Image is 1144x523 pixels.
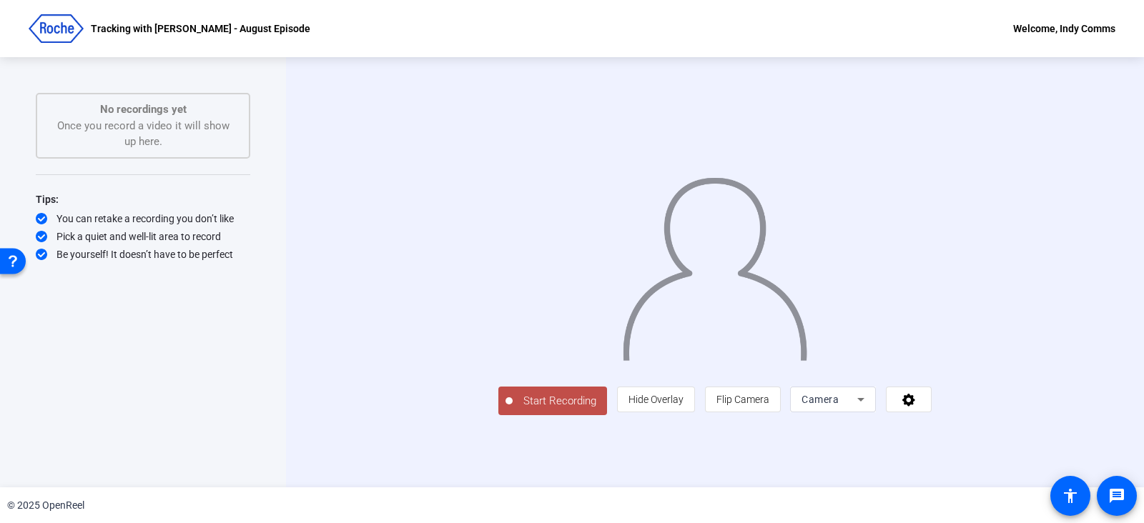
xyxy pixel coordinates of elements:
img: OpenReel logo [29,14,84,43]
div: You can retake a recording you don’t like [36,211,250,226]
div: Welcome, Indy Comms [1013,20,1115,37]
button: Hide Overlay [617,387,695,412]
span: Hide Overlay [628,394,684,405]
div: Be yourself! It doesn’t have to be perfect [36,247,250,261]
div: © 2025 OpenReel [7,498,84,513]
button: Start Recording [498,387,607,415]
img: overlay [621,166,809,361]
span: Flip Camera [716,394,769,405]
div: Tips: [36,191,250,208]
button: Flip Camera [705,387,781,412]
span: Camera [802,394,839,405]
mat-icon: accessibility [1062,487,1079,504]
p: Tracking with [PERSON_NAME] - August Episode [91,20,310,37]
p: No recordings yet [51,101,235,118]
span: Start Recording [513,393,607,409]
mat-icon: message [1108,487,1125,504]
div: Once you record a video it will show up here. [51,101,235,150]
div: Pick a quiet and well-lit area to record [36,229,250,244]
